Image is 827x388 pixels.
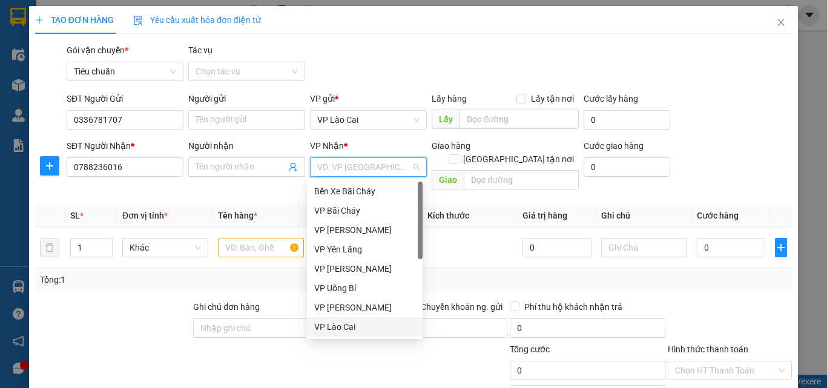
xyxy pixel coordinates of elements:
span: plus [41,161,59,171]
strong: 024 3236 3236 - [6,46,122,67]
span: Đơn vị tính [122,211,168,220]
span: [GEOGRAPHIC_DATA] tận nơi [458,153,579,166]
div: VP Uông Bí [314,281,415,295]
div: VP Lào Cai [314,320,415,334]
span: VP Nhận [310,141,344,151]
div: VP Minh Khai [307,259,423,278]
div: VP Bãi Cháy [307,201,423,220]
span: Giá trị hàng [522,211,567,220]
span: Cước hàng [697,211,739,220]
input: Ghi Chú [601,238,687,257]
div: VP Lào Cai [307,317,423,337]
button: plus [40,156,59,176]
span: Tổng cước [510,344,550,354]
div: VP Yên Lãng [307,240,423,259]
input: Ghi chú đơn hàng [193,318,349,338]
div: Bến Xe Bãi Cháy [314,185,415,198]
span: Phí thu hộ khách nhận trả [519,300,627,314]
div: VP [PERSON_NAME] [314,262,415,275]
span: Gửi hàng [GEOGRAPHIC_DATA]: Hotline: [5,35,122,78]
div: VP [PERSON_NAME] [314,301,415,314]
button: Close [764,6,798,40]
span: Tên hàng [218,211,257,220]
label: Tác vụ [188,45,213,55]
span: Lấy [432,110,460,129]
span: Chuyển khoản ng. gửi [416,300,507,314]
span: Lấy tận nơi [526,92,579,105]
span: Khác [130,238,201,257]
div: Người nhận [188,139,305,153]
span: Yêu cầu xuất hóa đơn điện tử [133,15,261,25]
div: VP Bãi Cháy [314,204,415,217]
button: plus [775,238,787,257]
th: Ghi chú [596,204,692,228]
div: SĐT Người Nhận [67,139,183,153]
span: user-add [288,162,298,172]
span: Giao [432,170,464,189]
input: Cước giao hàng [584,157,670,177]
input: 0 [522,238,591,257]
span: plus [35,16,44,24]
span: Lấy hàng [432,94,467,104]
input: Dọc đường [460,110,579,129]
input: Dọc đường [464,170,579,189]
span: close [776,18,786,27]
strong: 0888 827 827 - 0848 827 827 [25,57,121,78]
div: VP gửi [310,92,427,105]
span: VP Lào Cai [317,111,420,129]
strong: Công ty TNHH Phúc Xuyên [13,6,114,32]
input: VD: Bàn, Ghế [218,238,304,257]
span: TẠO ĐƠN HÀNG [35,15,114,25]
div: VP Uông Bí [307,278,423,298]
span: plus [776,243,786,252]
label: Cước lấy hàng [584,94,638,104]
label: Cước giao hàng [584,141,644,151]
span: Kích thước [427,211,469,220]
label: Hình thức thanh toán [668,344,748,354]
input: Cước lấy hàng [584,110,670,130]
span: Giao hàng [432,141,470,151]
span: Gói vận chuyển [67,45,128,55]
span: Tiêu chuẩn [74,62,176,81]
div: VP [PERSON_NAME] [314,223,415,237]
span: SL [70,211,80,220]
img: icon [133,16,143,25]
div: Tổng: 1 [40,273,320,286]
button: delete [40,238,59,257]
div: VP Hạ Long [307,298,423,317]
div: SĐT Người Gửi [67,92,183,105]
div: VP Yên Lãng [314,243,415,256]
label: Ghi chú đơn hàng [193,302,260,312]
span: Gửi hàng Hạ Long: Hotline: [11,81,116,113]
div: Bến Xe Bãi Cháy [307,182,423,201]
div: Người gửi [188,92,305,105]
div: VP Trần Khát Chân [307,220,423,240]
